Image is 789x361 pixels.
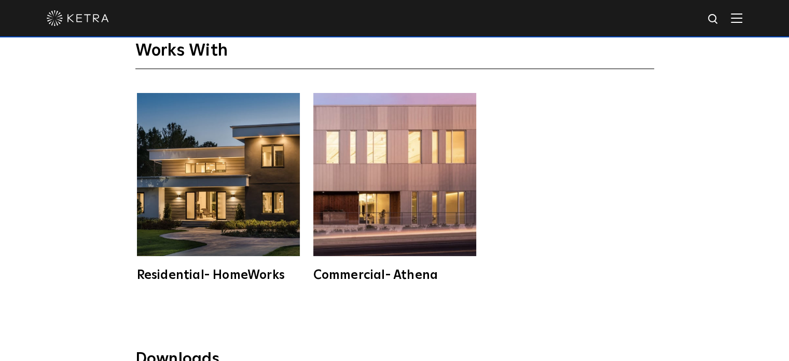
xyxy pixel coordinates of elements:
[47,10,109,26] img: ketra-logo-2019-white
[731,13,742,23] img: Hamburger%20Nav.svg
[135,93,301,282] a: Residential- HomeWorks
[312,93,478,282] a: Commercial- Athena
[137,93,300,256] img: homeworks_hero
[135,41,654,69] h3: Works With
[313,269,476,282] div: Commercial- Athena
[137,269,300,282] div: Residential- HomeWorks
[313,93,476,256] img: athena-square
[707,13,720,26] img: search icon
